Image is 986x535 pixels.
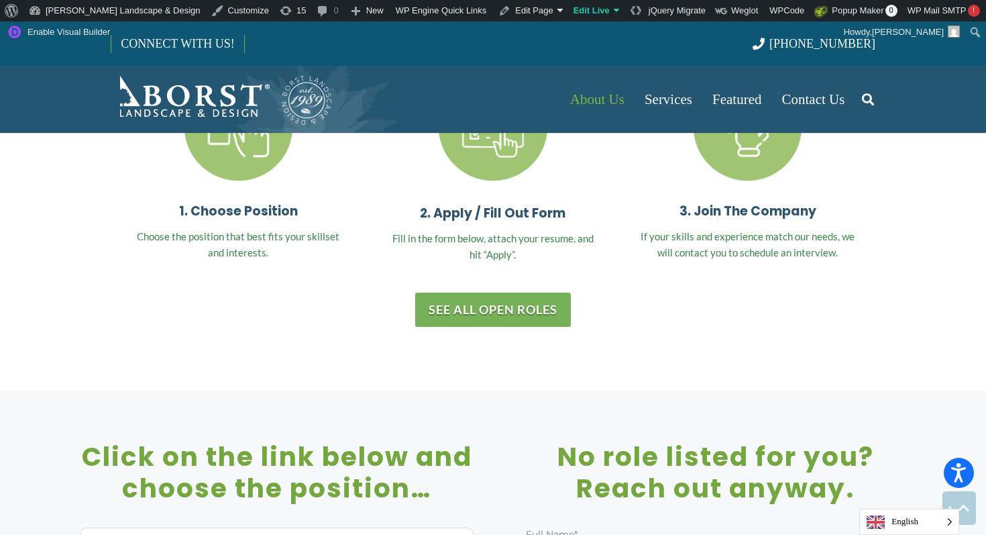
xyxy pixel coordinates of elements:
p: Fill in the form below, attach your resume, and hit “Apply”. [386,230,600,262]
a: CONNECT WITH US! [111,28,243,60]
aside: Language selected: English [859,509,959,535]
a: Contact Us [772,66,855,133]
a: Featured [702,66,771,133]
span: Services [645,91,692,107]
span: ! [968,5,980,17]
span: English [860,509,958,534]
p: 2. Apply / Fill Out Form [386,203,600,224]
span: [PHONE_NUMBER] [769,37,875,50]
p: If your skills and experience match our needs, we will contact you to schedule an interview. [641,228,855,260]
span: 0 [885,5,897,17]
p: No role listed for you? Reach out anyway. [519,442,913,505]
a: [PHONE_NUMBER] [753,37,875,50]
p: 1. Choose Position [131,201,345,222]
a: Search [855,83,881,116]
a: See All Open Roles [415,293,571,327]
p: 3. Join The Company [641,201,855,222]
span: Contact Us [782,91,845,107]
a: Back to top [942,491,976,525]
a: About Us [560,66,635,133]
a: Howdy, [839,21,965,43]
span: Click on the link below and choose the position… [82,438,472,507]
span: [PERSON_NAME] [872,27,944,37]
a: Services [635,66,702,133]
a: Borst-Logo [111,72,333,126]
span: About Us [570,91,624,107]
span: Featured [712,91,761,107]
p: Choose the position that best fits your skillset and interests. [131,228,345,260]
